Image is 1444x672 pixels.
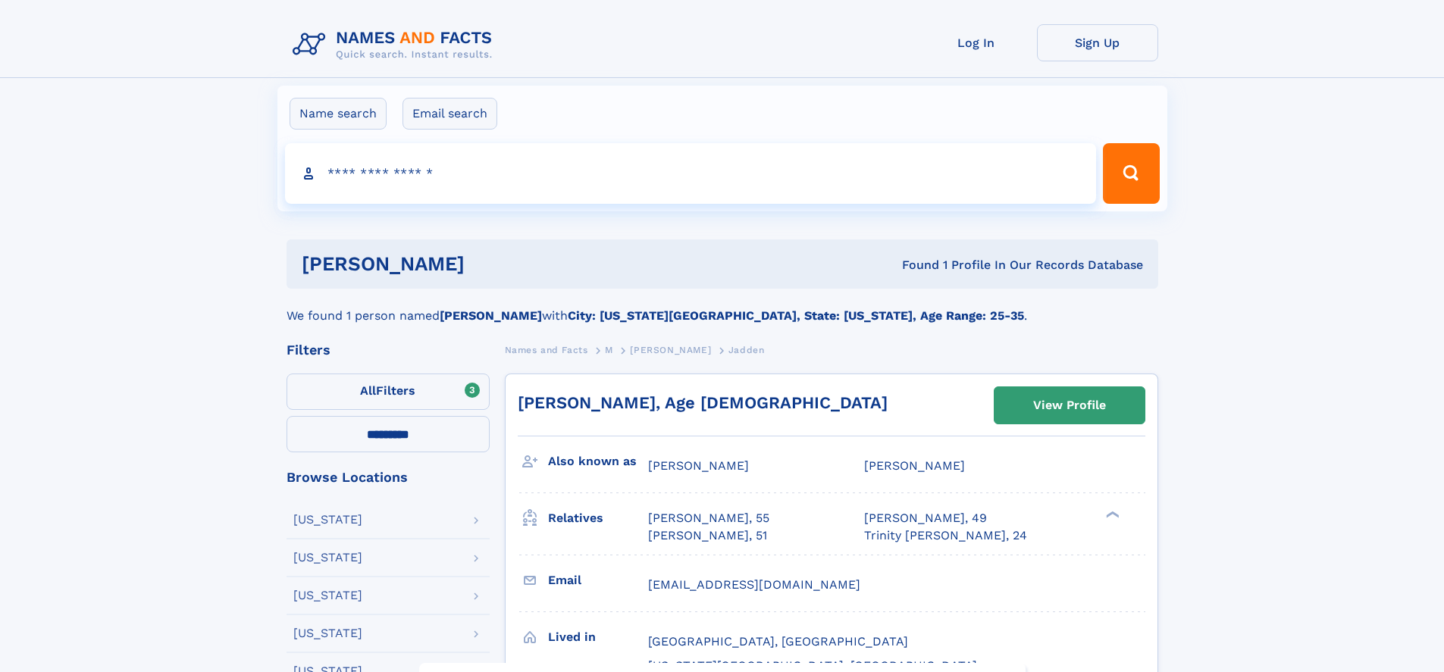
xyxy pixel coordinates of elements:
[285,143,1097,204] input: search input
[287,289,1158,325] div: We found 1 person named with .
[605,340,613,359] a: M
[440,308,542,323] b: [PERSON_NAME]
[548,449,648,474] h3: Also known as
[287,24,505,65] img: Logo Names and Facts
[290,98,387,130] label: Name search
[648,577,860,592] span: [EMAIL_ADDRESS][DOMAIN_NAME]
[864,527,1027,544] a: Trinity [PERSON_NAME], 24
[293,514,362,526] div: [US_STATE]
[505,340,588,359] a: Names and Facts
[648,458,749,473] span: [PERSON_NAME]
[1103,143,1159,204] button: Search Button
[518,393,888,412] a: [PERSON_NAME], Age [DEMOGRAPHIC_DATA]
[630,345,711,355] span: [PERSON_NAME]
[293,552,362,564] div: [US_STATE]
[648,527,767,544] a: [PERSON_NAME], 51
[916,24,1037,61] a: Log In
[648,510,769,527] a: [PERSON_NAME], 55
[864,458,965,473] span: [PERSON_NAME]
[1033,388,1106,423] div: View Profile
[293,589,362,602] div: [US_STATE]
[605,345,613,355] span: M
[293,627,362,639] div: [US_STATE]
[302,255,684,273] h1: [PERSON_NAME]
[630,340,711,359] a: [PERSON_NAME]
[728,345,765,355] span: Jadden
[360,383,376,398] span: All
[548,567,648,593] h3: Email
[403,98,497,130] label: Email search
[864,510,987,527] a: [PERSON_NAME], 49
[287,374,490,410] label: Filters
[995,387,1145,424] a: View Profile
[568,308,1024,323] b: City: [US_STATE][GEOGRAPHIC_DATA], State: [US_STATE], Age Range: 25-35
[287,343,490,357] div: Filters
[648,634,908,649] span: [GEOGRAPHIC_DATA], [GEOGRAPHIC_DATA]
[287,470,490,484] div: Browse Locations
[548,505,648,531] h3: Relatives
[683,257,1143,273] div: Found 1 Profile In Our Records Database
[1037,24,1158,61] a: Sign Up
[548,624,648,650] h3: Lived in
[1102,510,1120,520] div: ❯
